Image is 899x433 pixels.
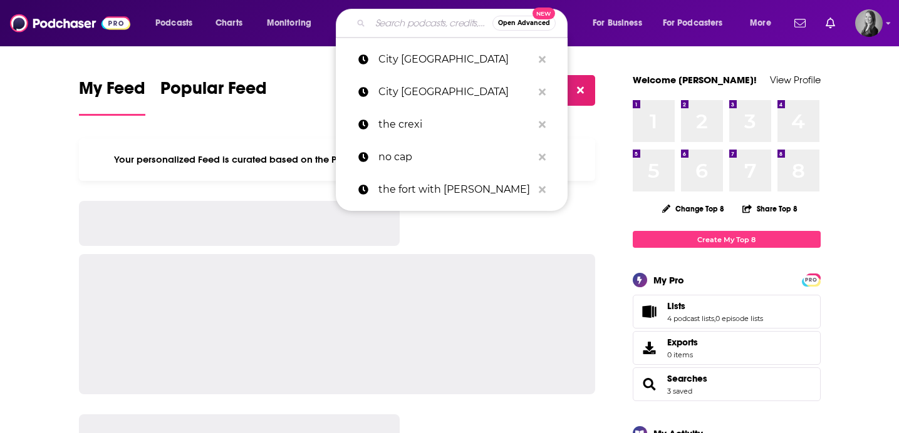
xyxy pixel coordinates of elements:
input: Search podcasts, credits, & more... [370,13,492,33]
a: Searches [637,375,662,393]
a: Show notifications dropdown [789,13,811,34]
span: Popular Feed [160,78,267,106]
span: Exports [667,337,698,348]
button: open menu [147,13,209,33]
a: the fort with [PERSON_NAME] [336,173,568,206]
button: open menu [258,13,328,33]
button: Show profile menu [855,9,883,37]
span: PRO [804,275,819,285]
a: PRO [804,275,819,284]
a: Lists [667,300,763,312]
a: 3 saved [667,387,692,395]
span: Monitoring [267,14,311,32]
div: Your personalized Feed is curated based on the Podcasts, Creators, Users, and Lists that you Follow. [79,138,596,181]
a: Create My Top 8 [633,231,821,248]
p: City Cast DC [378,76,533,108]
a: City [GEOGRAPHIC_DATA] [336,43,568,76]
img: Podchaser - Follow, Share and Rate Podcasts [10,11,130,35]
a: 0 episode lists [715,314,763,323]
a: City [GEOGRAPHIC_DATA] [336,76,568,108]
a: Searches [667,373,707,384]
span: Searches [633,367,821,401]
span: Exports [637,339,662,357]
img: User Profile [855,9,883,37]
p: City Cast DC [378,43,533,76]
p: the crexi [378,108,533,141]
span: For Business [593,14,642,32]
a: the crexi [336,108,568,141]
div: My Pro [653,274,684,286]
a: Charts [207,13,250,33]
p: the fort with chris powers [378,173,533,206]
span: Podcasts [155,14,192,32]
button: Change Top 8 [655,201,732,216]
span: New [533,8,555,19]
div: Search podcasts, credits, & more... [348,9,579,38]
a: My Feed [79,78,145,116]
a: Welcome [PERSON_NAME]! [633,74,757,86]
button: Share Top 8 [742,196,798,221]
span: Logged in as katieTBG [855,9,883,37]
span: My Feed [79,78,145,106]
a: Show notifications dropdown [821,13,840,34]
span: More [750,14,771,32]
span: For Podcasters [663,14,723,32]
span: Open Advanced [498,20,550,26]
span: , [714,314,715,323]
button: Open AdvancedNew [492,16,556,31]
span: Charts [216,14,242,32]
a: View Profile [770,74,821,86]
a: no cap [336,141,568,173]
span: Lists [633,295,821,329]
button: open menu [584,13,658,33]
p: no cap [378,141,533,173]
span: Lists [667,300,685,312]
span: 0 items [667,350,698,359]
button: open menu [741,13,787,33]
a: Popular Feed [160,78,267,116]
a: 4 podcast lists [667,314,714,323]
a: Lists [637,303,662,320]
a: Exports [633,331,821,365]
button: open menu [655,13,741,33]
